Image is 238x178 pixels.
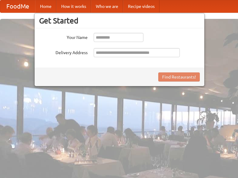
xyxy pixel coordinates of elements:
[91,0,123,12] a: Who we are
[39,48,88,56] label: Delivery Address
[35,0,56,12] a: Home
[123,0,159,12] a: Recipe videos
[39,33,88,40] label: Your Name
[0,0,35,12] a: FoodMe
[56,0,91,12] a: How it works
[39,16,200,25] h3: Get Started
[158,72,200,82] button: Find Restaurants!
